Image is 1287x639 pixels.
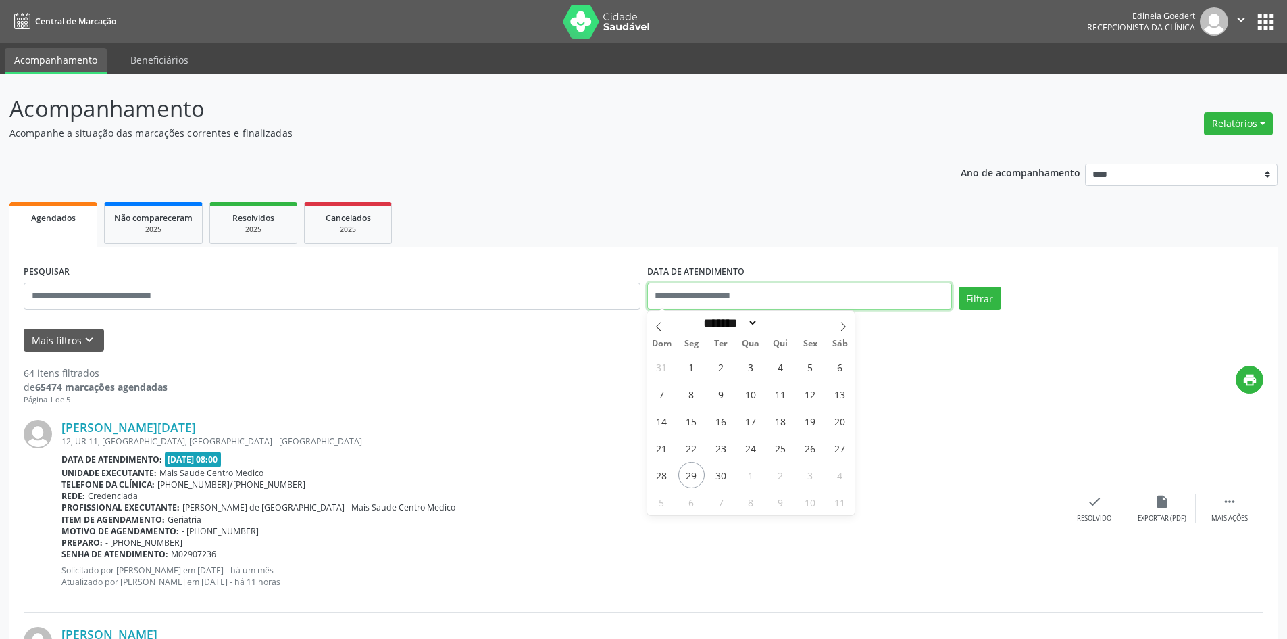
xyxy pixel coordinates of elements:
[61,479,155,490] b: Telefone da clínica:
[797,354,824,380] span: Setembro 5, 2025
[647,339,677,348] span: Dom
[1200,7,1228,36] img: img
[1204,112,1273,135] button: Relatórios
[82,333,97,348] i: keyboard_arrow_down
[699,316,759,330] select: Month
[24,366,168,380] div: 64 itens filtrados
[738,354,764,380] span: Setembro 3, 2025
[61,454,162,465] b: Data de atendimento:
[24,394,168,406] div: Página 1 de 5
[326,212,371,224] span: Cancelados
[767,381,794,407] span: Setembro 11, 2025
[1155,494,1169,509] i: insert_drive_file
[676,339,706,348] span: Seg
[708,489,734,515] span: Outubro 7, 2025
[1087,494,1102,509] i: check
[159,467,263,479] span: Mais Saude Centro Medico
[232,212,274,224] span: Resolvidos
[1242,373,1257,387] i: print
[1254,10,1278,34] button: apps
[827,381,853,407] span: Setembro 13, 2025
[121,48,198,72] a: Beneficiários
[1234,12,1248,27] i: 
[797,408,824,434] span: Setembro 19, 2025
[738,462,764,488] span: Outubro 1, 2025
[767,489,794,515] span: Outubro 9, 2025
[61,548,168,560] b: Senha de atendimento:
[825,339,855,348] span: Sáb
[827,462,853,488] span: Outubro 4, 2025
[706,339,736,348] span: Ter
[9,92,897,126] p: Acompanhamento
[61,435,1061,447] div: 12, UR 11, [GEOGRAPHIC_DATA], [GEOGRAPHIC_DATA] - [GEOGRAPHIC_DATA]
[827,408,853,434] span: Setembro 20, 2025
[182,502,455,513] span: [PERSON_NAME] de [GEOGRAPHIC_DATA] - Mais Saude Centro Medico
[738,381,764,407] span: Setembro 10, 2025
[1077,514,1111,523] div: Resolvido
[649,435,675,461] span: Setembro 21, 2025
[1228,7,1254,36] button: 
[314,224,382,235] div: 2025
[708,354,734,380] span: Setembro 2, 2025
[157,479,305,490] span: [PHONE_NUMBER]/[PHONE_NUMBER]
[165,452,222,467] span: [DATE] 08:00
[220,224,287,235] div: 2025
[61,525,179,537] b: Motivo de agendamento:
[1087,10,1195,22] div: Edineia Goedert
[24,380,168,394] div: de
[168,514,201,525] span: Geriatria
[61,490,85,502] b: Rede:
[105,537,182,548] span: - [PHONE_NUMBER]
[61,537,103,548] b: Preparo:
[171,548,216,560] span: M02907236
[182,525,259,537] span: - [PHONE_NUMBER]
[678,435,705,461] span: Setembro 22, 2025
[758,316,803,330] input: Year
[767,462,794,488] span: Outubro 2, 2025
[708,381,734,407] span: Setembro 9, 2025
[959,287,1001,310] button: Filtrar
[708,462,734,488] span: Setembro 30, 2025
[35,16,116,27] span: Central de Marcação
[797,381,824,407] span: Setembro 12, 2025
[678,354,705,380] span: Setembro 1, 2025
[61,514,165,525] b: Item de agendamento:
[647,262,745,283] label: DATA DE ATENDIMENTO
[61,502,180,513] b: Profissional executante:
[114,224,193,235] div: 2025
[678,408,705,434] span: Setembro 15, 2025
[767,354,794,380] span: Setembro 4, 2025
[61,565,1061,588] p: Solicitado por [PERSON_NAME] em [DATE] - há um mês Atualizado por [PERSON_NAME] em [DATE] - há 11...
[797,435,824,461] span: Setembro 26, 2025
[1087,22,1195,33] span: Recepcionista da clínica
[5,48,107,74] a: Acompanhamento
[61,420,196,435] a: [PERSON_NAME][DATE]
[649,489,675,515] span: Outubro 5, 2025
[1211,514,1248,523] div: Mais ações
[738,435,764,461] span: Setembro 24, 2025
[961,164,1080,181] p: Ano de acompanhamento
[649,462,675,488] span: Setembro 28, 2025
[738,489,764,515] span: Outubro 8, 2025
[24,329,104,352] button: Mais filtroskeyboard_arrow_down
[24,262,70,283] label: PESQUISAR
[24,420,52,448] img: img
[114,212,193,224] span: Não compareceram
[827,435,853,461] span: Setembro 27, 2025
[678,462,705,488] span: Setembro 29, 2025
[649,354,675,380] span: Agosto 31, 2025
[649,381,675,407] span: Setembro 7, 2025
[708,408,734,434] span: Setembro 16, 2025
[678,381,705,407] span: Setembro 8, 2025
[35,381,168,394] strong: 65474 marcações agendadas
[797,462,824,488] span: Outubro 3, 2025
[738,408,764,434] span: Setembro 17, 2025
[9,126,897,140] p: Acompanhe a situação das marcações correntes e finalizadas
[9,10,116,32] a: Central de Marcação
[736,339,765,348] span: Qua
[31,212,76,224] span: Agendados
[1222,494,1237,509] i: 
[765,339,795,348] span: Qui
[88,490,138,502] span: Credenciada
[767,408,794,434] span: Setembro 18, 2025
